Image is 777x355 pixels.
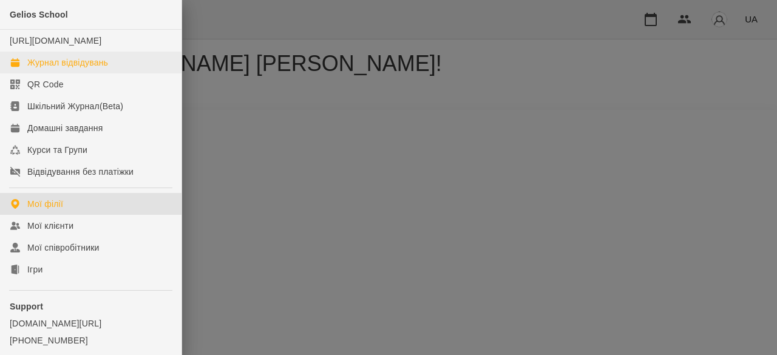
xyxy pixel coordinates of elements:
[27,242,100,254] div: Мої співробітники
[27,100,123,112] div: Шкільний Журнал(Beta)
[27,166,134,178] div: Відвідування без платіжки
[10,300,172,313] p: Support
[27,198,63,210] div: Мої філії
[27,122,103,134] div: Домашні завдання
[27,220,73,232] div: Мої клієнти
[27,78,64,90] div: QR Code
[27,144,87,156] div: Курси та Групи
[27,56,108,69] div: Журнал відвідувань
[10,36,101,46] a: [URL][DOMAIN_NAME]
[10,334,172,347] a: [PHONE_NUMBER]
[10,10,68,19] span: Gelios School
[27,263,42,276] div: Ігри
[10,317,172,330] a: [DOMAIN_NAME][URL]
